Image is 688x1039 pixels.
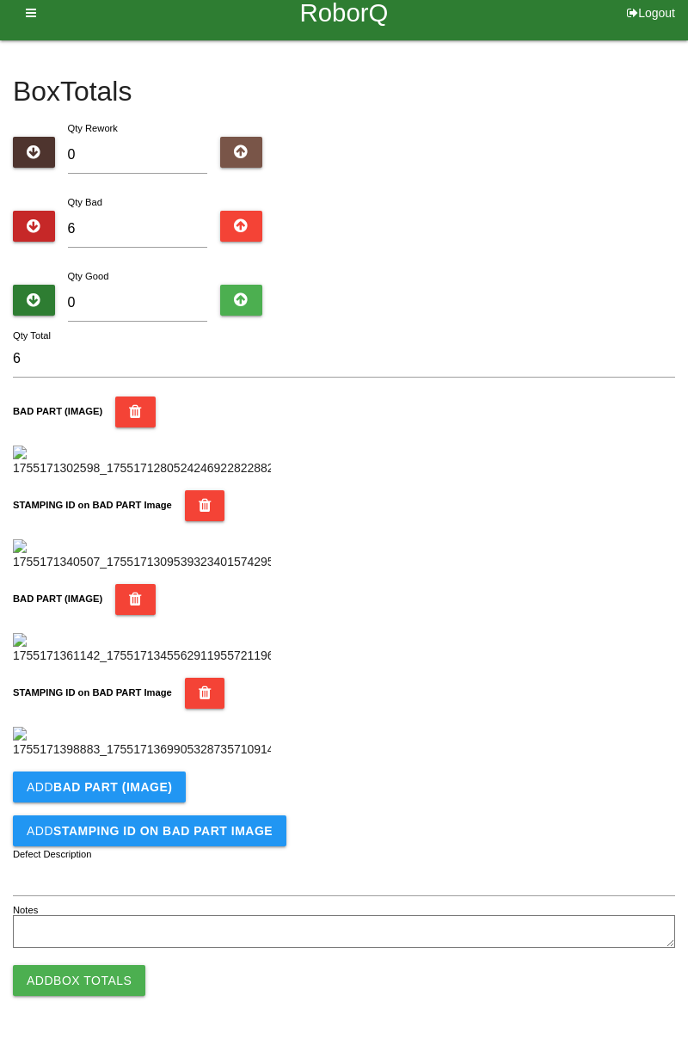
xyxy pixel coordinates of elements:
b: STAMPING ID on BAD PART Image [13,687,172,698]
label: Qty Good [68,271,109,281]
img: 1755171398883_17551713699053287357109145089139.jpg [13,727,271,759]
button: STAMPING ID on BAD PART Image [185,678,225,709]
button: BAD PART (IMAGE) [115,584,156,615]
b: BAD PART (IMAGE) [53,780,172,794]
button: AddBox Totals [13,965,145,996]
b: STAMPING ID on BAD PART Image [53,824,273,838]
b: STAMPING ID on BAD PART Image [13,500,172,510]
label: Notes [13,903,38,918]
button: BAD PART (IMAGE) [115,397,156,427]
img: 1755171340507_17551713095393234015742954071106.jpg [13,539,271,571]
label: Defect Description [13,847,92,862]
b: BAD PART (IMAGE) [13,593,102,604]
label: Qty Bad [68,197,102,207]
button: AddBAD PART (IMAGE) [13,772,186,802]
label: Qty Rework [68,123,118,133]
b: BAD PART (IMAGE) [13,406,102,416]
h4: Box Totals [13,77,675,107]
label: Qty Total [13,329,51,343]
button: AddSTAMPING ID on BAD PART Image [13,815,286,846]
img: 1755171302598_17551712805242469228228828457596.jpg [13,446,271,477]
img: 1755171361142_17551713455629119557211964578727.jpg [13,633,271,665]
button: STAMPING ID on BAD PART Image [185,490,225,521]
